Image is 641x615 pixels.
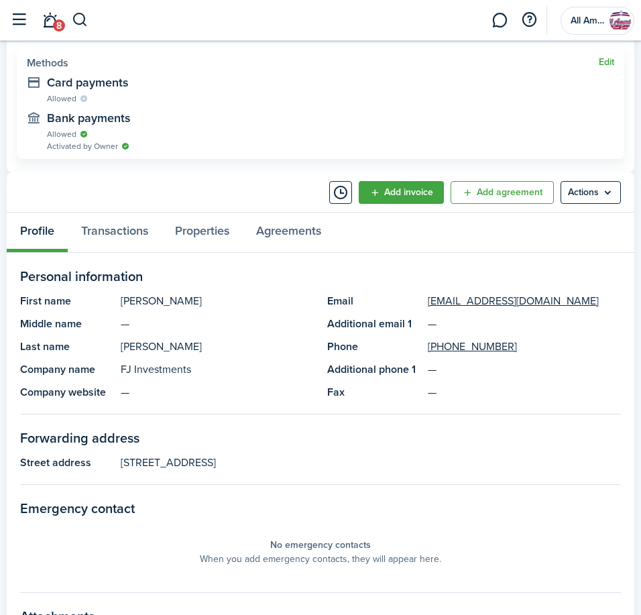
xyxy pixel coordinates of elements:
[20,455,114,471] panel-main-title: Street address
[428,384,621,400] panel-main-description: —
[518,9,540,32] button: Open resource center
[47,128,76,140] span: Allowed
[451,181,554,204] a: Add agreement
[162,213,243,252] a: Properties
[243,213,335,252] a: Agreements
[200,552,441,566] panel-main-placeholder-description: When you add emergency contacts, they will appear here.
[561,181,621,204] button: Open menu
[121,455,621,471] panel-main-description: [STREET_ADDRESS]
[47,111,614,125] widget-stats-description: Bank payments
[20,339,114,355] panel-main-title: Last name
[327,384,421,400] panel-main-title: Fax
[20,384,114,400] panel-main-title: Company website
[72,9,89,32] button: Search
[20,266,621,286] panel-main-section-title: Personal information
[359,181,444,204] button: Add invoice
[47,140,118,152] span: Activated by Owner
[609,10,631,32] img: All American real estate
[68,213,162,252] a: Transactions
[20,428,621,448] panel-main-section-title: Forwarding address
[121,339,314,355] panel-main-description: [PERSON_NAME]
[53,19,65,32] span: 8
[20,316,114,332] panel-main-title: Middle name
[121,293,314,309] panel-main-description: [PERSON_NAME]
[327,339,421,355] panel-main-title: Phone
[47,93,76,105] span: Allowed
[6,7,32,33] button: Open sidebar
[20,293,114,309] panel-main-title: First name
[37,4,62,37] a: Notifications
[327,361,421,378] panel-main-title: Additional phone 1
[121,316,314,332] panel-main-description: —
[20,361,114,378] panel-main-title: Company name
[359,181,444,204] button: Open menu
[327,316,421,332] panel-main-title: Additional email 1
[329,181,352,204] button: Timeline
[47,76,614,89] widget-stats-description: Card payments
[121,361,314,378] panel-main-description: FJ Investments
[599,57,614,68] button: Edit
[428,293,599,309] a: [EMAIL_ADDRESS][DOMAIN_NAME]
[428,339,517,355] a: [PHONE_NUMBER]
[571,16,604,25] span: All American real estate
[561,181,621,204] menu-btn: Actions
[20,498,621,518] panel-main-section-title: Emergency contact
[327,293,421,309] panel-main-title: Email
[27,57,599,69] widget-stats-title: Methods
[270,538,371,552] panel-main-placeholder-title: No emergency contacts
[487,4,512,37] a: Messaging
